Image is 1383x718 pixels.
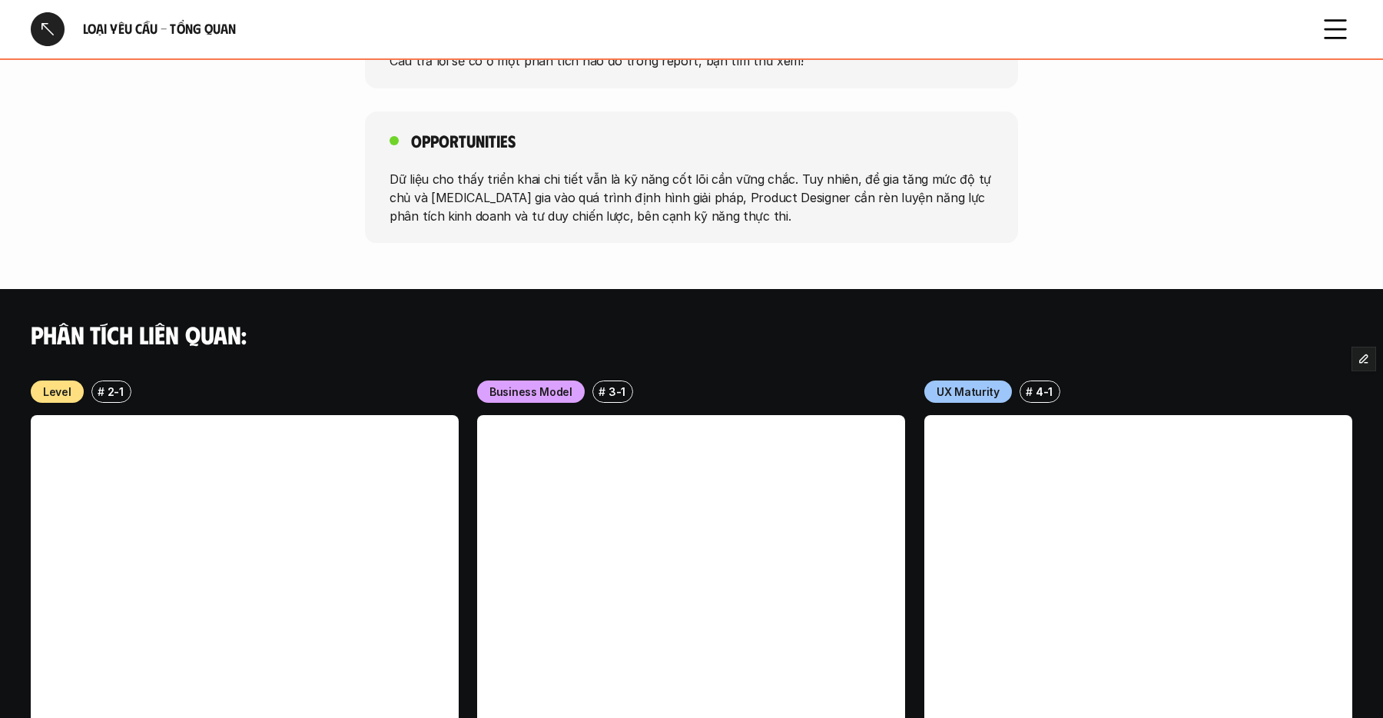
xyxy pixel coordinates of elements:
[43,384,71,400] p: Level
[31,320,1352,349] h4: Phân tích liên quan:
[489,384,572,400] p: Business Model
[390,52,993,70] p: Câu trả lời sẽ có ở một phân tích nào đó trong report, bạn tìm thử xem!
[98,386,104,397] h6: #
[1036,384,1053,400] p: 4-1
[83,20,1300,38] h6: Loại yêu cầu - Tổng quan
[1025,386,1032,397] h6: #
[108,384,124,400] p: 2-1
[411,130,516,151] h5: Opportunities
[390,169,993,224] p: Dữ liệu cho thấy triển khai chi tiết vẫn là kỹ năng cốt lõi cần vững chắc. Tuy nhiên, để gia tăng...
[937,384,1000,400] p: UX Maturity
[599,386,605,397] h6: #
[1352,347,1375,371] button: Edit Framer Content
[609,384,625,400] p: 3-1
